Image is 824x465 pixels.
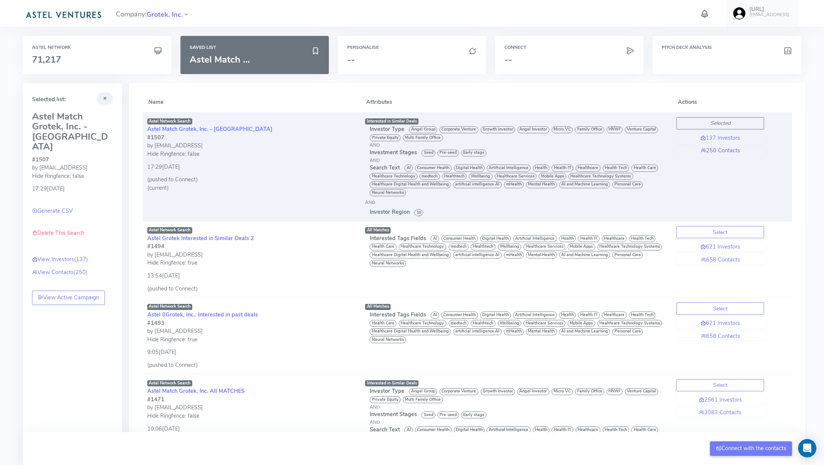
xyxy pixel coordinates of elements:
[370,328,451,335] span: Healthcare Digital Health and Wellbeing
[431,235,439,242] span: AI
[568,320,595,327] span: Mobile Apps
[32,156,113,164] div: #1507
[32,229,84,237] a: Delete This Search
[612,328,643,335] span: Personal Care
[147,404,356,412] div: by [EMAIL_ADDRESS]
[676,379,764,391] button: Select
[32,255,88,264] a: View Investors(137)
[498,244,521,250] span: Wellbeing
[403,134,443,141] span: Multi Family Office
[710,441,792,456] button: Connect with the contacts
[526,181,557,188] span: Mental Health
[370,181,451,188] span: Healthcare Digital Health and Wellbeing
[147,259,356,267] div: Hide Ringfence: true
[453,328,502,335] span: artificial intelligence AI
[116,7,190,20] span: Company:
[625,388,658,395] span: Venture Capital
[575,388,604,395] span: Family Office
[552,426,573,433] span: Health IT
[32,96,113,103] h5: Selected list:
[370,142,667,149] div: AND
[422,150,435,157] span: Seed
[32,268,88,277] a: View Contacts(250)
[431,312,439,318] span: AI
[414,209,423,216] span: 10
[147,380,192,386] span: Astel Network Search
[420,173,440,180] span: medtech
[367,380,417,386] span: Interested in Similar Deals
[710,119,731,127] i: Selected
[370,164,400,171] span: Search Text
[449,320,469,327] span: medtech
[370,387,404,395] span: Investor Type
[370,336,406,343] span: Neural Networks
[504,53,512,66] span: --
[367,227,389,233] span: All Matches
[370,396,401,403] span: Private Equity
[469,173,492,180] span: Wellbeing
[559,235,576,242] span: Health
[147,184,356,192] div: (current)
[533,426,550,433] span: Health
[147,336,356,344] div: Hide Ringfence: true
[597,244,662,250] span: Healthcare Technology Systems
[367,304,389,309] span: All Matches
[607,126,623,133] span: HNWI
[370,426,400,433] span: Search Text
[578,312,600,318] span: Health IT
[612,181,643,188] span: Personal Care
[370,404,667,410] div: AND
[370,260,406,267] span: Neural Networks
[559,181,610,188] span: AI and Machine Learning
[568,173,633,180] span: Healthcare Technology Systems
[539,173,566,180] span: Mobile Apps
[147,176,356,184] div: (pushed to Connect)
[676,396,764,404] a: 2561 Investors
[487,165,531,171] span: Artificial Intelligence
[347,53,355,66] span: --
[32,53,61,66] span: 71,217
[676,117,764,129] button: Selected
[32,172,113,181] div: Hide Ringfence: false
[559,312,576,318] span: Health
[370,320,396,327] span: Health Care
[568,244,595,250] span: Mobile Apps
[370,189,406,196] span: Neural Networks
[190,53,250,66] span: Astel Match ...
[676,302,764,315] button: Select
[146,10,183,19] a: Grotek, Inc.
[607,388,623,395] span: HNWI
[602,235,627,242] span: Healthcare
[517,126,549,133] span: Angel Investor
[347,45,477,50] h6: Personalise
[147,242,356,251] div: #1494
[631,426,658,433] span: Health Care
[603,165,629,171] span: Health Tech
[370,134,401,141] span: Private Equity
[32,164,113,172] div: by [EMAIL_ADDRESS]
[504,328,524,335] span: mHealth
[32,111,113,152] h3: Astel Match Grotek, Inc. - [GEOGRAPHIC_DATA]
[147,319,356,328] div: #1493
[602,312,627,318] span: Healthcare
[453,181,502,188] span: artificial intelligence AI
[504,252,524,258] span: mHealth
[481,126,515,133] span: Growth investor
[597,320,662,327] span: Healthcare Technology Systems
[495,173,537,180] span: Healthcare Services
[439,388,478,395] span: Corporate Venture
[676,226,764,238] button: Select
[449,244,469,250] span: medtech
[147,227,192,233] span: Astel Network Search
[552,165,573,171] span: Health IT
[32,180,113,193] div: 17:29[DATE]
[625,126,658,133] span: Venture Capital
[147,150,356,158] div: Hide Ringfence: false
[526,328,557,335] span: Mental Health
[576,426,600,433] span: Healthcare
[360,92,672,112] th: Attributes
[370,410,417,418] span: Investment Stages
[631,165,658,171] span: Health Care
[190,45,320,50] h6: Saved List
[498,320,521,327] span: Wellbeing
